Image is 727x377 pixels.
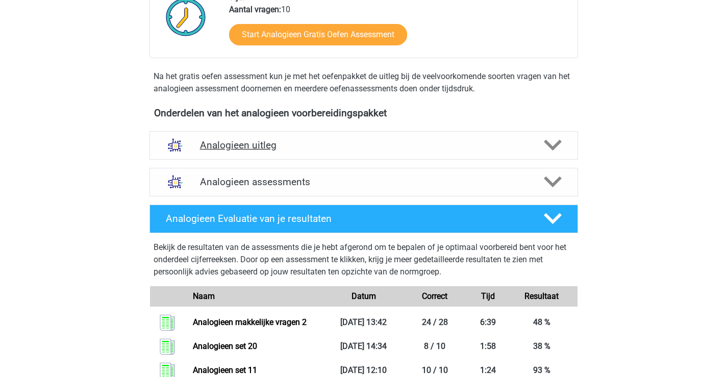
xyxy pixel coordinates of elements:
[229,24,407,45] a: Start Analogieen Gratis Oefen Assessment
[154,241,574,278] p: Bekijk de resultaten van de assessments die je hebt afgerond om te bepalen of je optimaal voorber...
[185,290,328,303] div: Naam
[506,290,578,303] div: Resultaat
[154,107,573,119] h4: Onderdelen van het analogieen voorbereidingspakket
[145,205,582,233] a: Analogieen Evaluatie van je resultaten
[229,5,281,14] b: Aantal vragen:
[166,213,528,224] h4: Analogieen Evaluatie van je resultaten
[470,290,506,303] div: Tijd
[328,290,399,303] div: Datum
[200,139,528,151] h4: Analogieen uitleg
[145,131,582,160] a: uitleg Analogieen uitleg
[149,70,578,95] div: Na het gratis oefen assessment kun je met het oefenpakket de uitleg bij de veelvoorkomende soorte...
[193,341,257,351] a: Analogieen set 20
[162,169,188,195] img: analogieen assessments
[162,132,188,158] img: analogieen uitleg
[200,176,528,188] h4: Analogieen assessments
[399,290,470,303] div: Correct
[145,168,582,196] a: assessments Analogieen assessments
[193,365,257,375] a: Analogieen set 11
[193,317,307,327] a: Analogieen makkelijke vragen 2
